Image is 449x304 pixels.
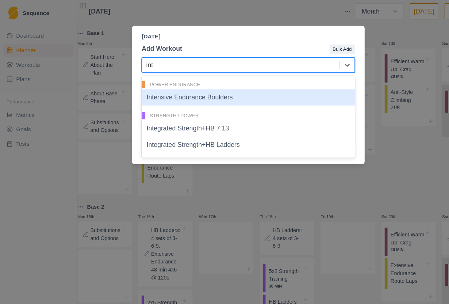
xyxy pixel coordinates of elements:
[128,40,165,49] p: Add Workout
[298,40,321,49] button: Bulk Add
[128,81,321,95] div: Intensive Endurance Boulders
[128,109,321,123] div: Integrated Strength+HB 7:13
[128,29,321,37] p: [DATE]
[128,123,321,138] div: Integrated Strength+HB Ladders
[128,73,321,80] div: Power Endurance
[128,101,321,108] div: Strength / Power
